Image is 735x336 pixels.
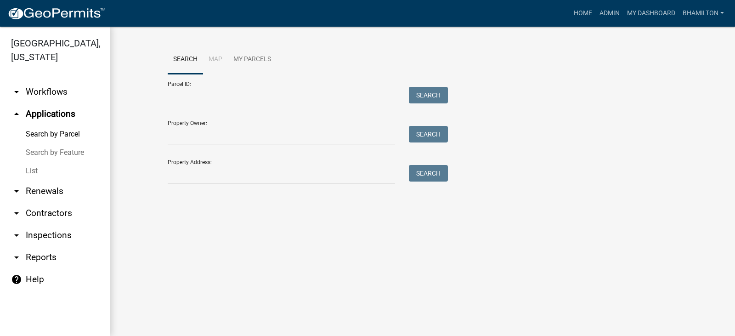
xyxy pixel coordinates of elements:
a: Home [570,5,596,22]
i: arrow_drop_down [11,252,22,263]
i: arrow_drop_down [11,208,22,219]
a: Search [168,45,203,74]
button: Search [409,165,448,182]
a: My Dashboard [623,5,679,22]
a: bhamilton [679,5,728,22]
a: Admin [596,5,623,22]
i: arrow_drop_down [11,86,22,97]
button: Search [409,126,448,142]
i: arrow_drop_down [11,186,22,197]
i: help [11,274,22,285]
a: My Parcels [228,45,277,74]
button: Search [409,87,448,103]
i: arrow_drop_up [11,108,22,120]
i: arrow_drop_down [11,230,22,241]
